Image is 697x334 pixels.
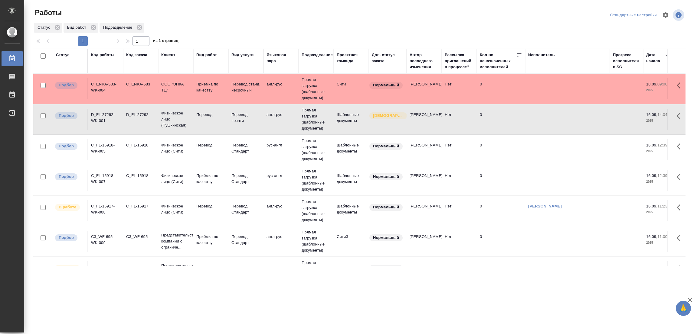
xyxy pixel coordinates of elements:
p: 09:00 [657,82,667,86]
td: D_FL-27292-WK-001 [88,109,123,130]
p: Нормальный [373,265,399,271]
td: Сити3 [334,261,369,282]
td: 0 [477,139,525,160]
p: 11:00 [657,265,667,269]
td: рус-англ [263,170,299,191]
p: 11:23 [657,204,667,208]
td: англ-рус [263,261,299,282]
div: C_FL-15918 [126,142,155,148]
td: Нет [442,200,477,221]
td: C_ENKA-583-WK-004 [88,78,123,99]
div: Вид услуги [231,52,254,58]
p: Подбор [59,82,74,88]
p: Нормальный [373,204,399,210]
p: Подбор [59,143,74,149]
td: C_FL-15918-WK-007 [88,170,123,191]
p: 2025 [646,148,670,154]
button: Здесь прячутся важные кнопки [673,78,688,93]
button: 🙏 [676,301,691,316]
button: Здесь прячутся важные кнопки [673,139,688,154]
td: [PERSON_NAME] [407,261,442,282]
p: Подбор [59,174,74,180]
p: Нормальный [373,82,399,88]
div: C_ENKA-583 [126,81,155,87]
p: Нормальный [373,174,399,180]
div: Подразделение [100,23,144,33]
div: D_FL-27292 [126,112,155,118]
td: [PERSON_NAME] [407,139,442,160]
div: Дата начала [646,52,664,64]
td: Нет [442,109,477,130]
p: Перевод печати [231,112,260,124]
div: Можно подбирать исполнителей [54,142,84,150]
td: Шаблонные документы [334,139,369,160]
span: из 1 страниц [153,37,178,46]
div: Можно подбирать исполнителей [54,81,84,89]
p: Перевод Стандарт [231,264,260,276]
p: 16.09, [646,234,657,239]
p: Перевод [196,112,225,118]
p: Перевод [196,142,225,148]
p: В работе [59,204,76,210]
td: 0 [477,170,525,191]
td: Шаблонные документы [334,109,369,130]
div: Исполнитель [528,52,555,58]
td: 0 [477,78,525,99]
td: Прямая загрузка (шаблонные документы) [299,104,334,134]
div: Можно подбирать исполнителей [54,173,84,181]
span: 🙏 [678,302,689,315]
p: Подбор [59,235,74,241]
td: C3_WF-695-WK-009 [88,231,123,252]
td: Шаблонные документы [334,200,369,221]
div: Вид работ [64,23,98,33]
div: Подразделение [302,52,333,58]
p: Нормальный [373,143,399,149]
div: C3_WF-695 [126,234,155,240]
td: Прямая загрузка (шаблонные документы) [299,165,334,195]
td: Прямая загрузка (шаблонные документы) [299,74,334,104]
p: Представительство компании с ограниче... [161,263,190,281]
p: 2025 [646,118,670,124]
p: Представительство компании с ограниче... [161,232,190,250]
div: Можно подбирать исполнителей [54,112,84,120]
td: англ-рус [263,200,299,221]
td: C3_WF-695-WK-007 [88,261,123,282]
p: Физическое лицо (Сити) [161,203,190,215]
p: Перевод Стандарт [231,142,260,154]
td: [PERSON_NAME] [407,109,442,130]
td: [PERSON_NAME] [407,78,442,99]
td: Прямая загрузка (шаблонные документы) [299,196,334,226]
td: Нет [442,170,477,191]
td: 0 [477,200,525,221]
div: Рассылка приглашений в процессе? [445,52,474,70]
div: Можно подбирать исполнителей [54,234,84,242]
p: [DEMOGRAPHIC_DATA] [373,113,403,119]
p: Перевод станд. несрочный [231,81,260,93]
button: Здесь прячутся важные кнопки [673,109,688,123]
div: Доп. статус заказа [372,52,404,64]
td: рус-англ [263,139,299,160]
p: 12:39 [657,173,667,178]
p: Статус [38,24,52,31]
p: 16.09, [646,173,657,178]
div: Код работы [91,52,114,58]
p: В работе [59,265,76,271]
p: 16.09, [646,143,657,147]
p: Перевод [196,264,225,270]
p: 14:04 [657,112,667,117]
td: Нет [442,261,477,282]
a: [PERSON_NAME] [528,265,562,269]
p: 16.09, [646,204,657,208]
td: Прямая загрузка (шаблонные документы) [299,135,334,165]
a: [PERSON_NAME] [528,204,562,208]
span: Работы [33,8,62,18]
td: англ-рус [263,78,299,99]
td: Нет [442,231,477,252]
p: 2025 [646,240,670,246]
p: Нормальный [373,235,399,241]
p: Подбор [59,113,74,119]
p: Приёмка по качеству [196,81,225,93]
p: Перевод Стандарт [231,203,260,215]
p: 2025 [646,209,670,215]
button: Здесь прячутся важные кнопки [673,231,688,245]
